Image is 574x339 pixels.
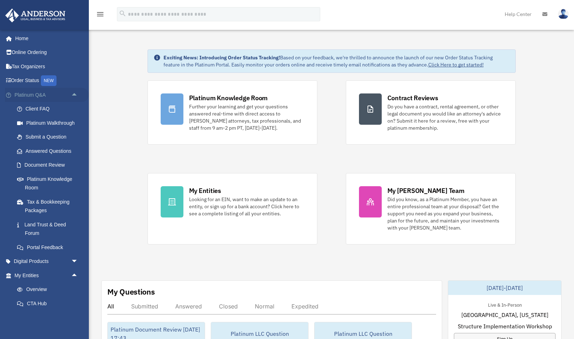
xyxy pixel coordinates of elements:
i: menu [96,10,104,18]
div: My Questions [107,286,155,297]
div: My Entities [189,186,221,195]
span: [GEOGRAPHIC_DATA], [US_STATE] [461,311,548,319]
div: My [PERSON_NAME] Team [387,186,465,195]
a: CTA Hub [10,296,89,311]
img: User Pic [558,9,569,19]
span: arrow_drop_up [71,88,85,102]
div: Answered [175,303,202,310]
div: Do you have a contract, rental agreement, or other legal document you would like an attorney's ad... [387,103,503,131]
a: Tax Organizers [5,59,89,74]
div: Closed [219,303,238,310]
a: Land Trust & Deed Forum [10,217,89,240]
a: Home [5,31,85,45]
a: Submit a Question [10,130,89,144]
i: search [119,10,127,17]
div: NEW [41,75,57,86]
div: Normal [255,303,274,310]
div: Platinum Knowledge Room [189,93,268,102]
a: Platinum Knowledge Room Further your learning and get your questions answered real-time with dire... [147,80,317,145]
span: arrow_drop_down [71,254,85,269]
a: Portal Feedback [10,240,89,254]
div: Did you know, as a Platinum Member, you have an entire professional team at your disposal? Get th... [387,196,503,231]
a: Platinum Walkthrough [10,116,89,130]
a: Order StatusNEW [5,74,89,88]
a: My [PERSON_NAME] Team Did you know, as a Platinum Member, you have an entire professional team at... [346,173,516,244]
a: Client FAQ [10,102,89,116]
div: [DATE]-[DATE] [448,281,561,295]
div: Expedited [291,303,318,310]
a: Online Ordering [5,45,89,60]
div: Live & In-Person [482,301,527,308]
a: My Entitiesarrow_drop_up [5,268,89,282]
a: Document Review [10,158,89,172]
div: Submitted [131,303,158,310]
div: Based on your feedback, we're thrilled to announce the launch of our new Order Status Tracking fe... [163,54,510,68]
span: arrow_drop_up [71,268,85,283]
a: Entity Change Request [10,311,89,325]
a: menu [96,12,104,18]
div: All [107,303,114,310]
a: Platinum Knowledge Room [10,172,89,195]
a: Tax & Bookkeeping Packages [10,195,89,217]
strong: Exciting News: Introducing Order Status Tracking! [163,54,280,61]
a: My Entities Looking for an EIN, want to make an update to an entity, or sign up for a bank accoun... [147,173,317,244]
div: Contract Reviews [387,93,438,102]
a: Digital Productsarrow_drop_down [5,254,89,269]
a: Platinum Q&Aarrow_drop_up [5,88,89,102]
a: Contract Reviews Do you have a contract, rental agreement, or other legal document you would like... [346,80,516,145]
a: Overview [10,282,89,297]
a: Click Here to get started! [428,61,484,68]
a: Answered Questions [10,144,89,158]
span: Structure Implementation Workshop [458,322,552,330]
div: Further your learning and get your questions answered real-time with direct access to [PERSON_NAM... [189,103,304,131]
img: Anderson Advisors Platinum Portal [3,9,68,22]
div: Looking for an EIN, want to make an update to an entity, or sign up for a bank account? Click her... [189,196,304,217]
